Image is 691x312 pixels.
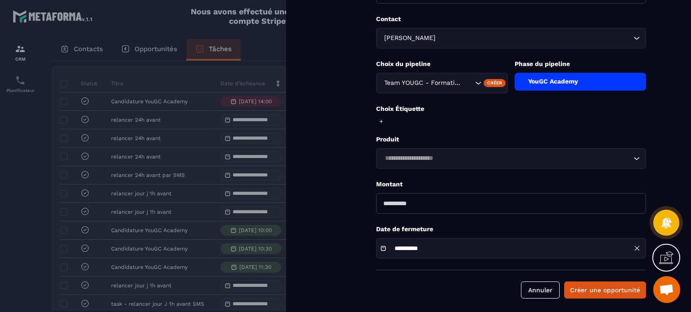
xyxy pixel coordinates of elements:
[382,33,437,43] span: [PERSON_NAME]
[521,281,560,299] button: Annuler
[382,154,631,163] input: Search for option
[437,33,631,43] input: Search for option
[376,180,646,189] p: Montant
[376,105,646,113] p: Choix Étiquette
[376,73,508,93] div: Search for option
[376,15,646,23] p: Contact
[564,281,646,299] button: Créer une opportunité
[376,148,646,169] div: Search for option
[515,60,646,68] p: Phase du pipeline
[464,78,473,88] input: Search for option
[376,135,646,144] p: Produit
[484,79,506,87] div: Créer
[376,225,646,233] p: Date de fermeture
[653,276,680,303] a: Ouvrir le chat
[376,60,508,68] p: Choix du pipeline
[376,28,646,48] div: Search for option
[382,78,464,88] span: Team YOUGC - Formations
